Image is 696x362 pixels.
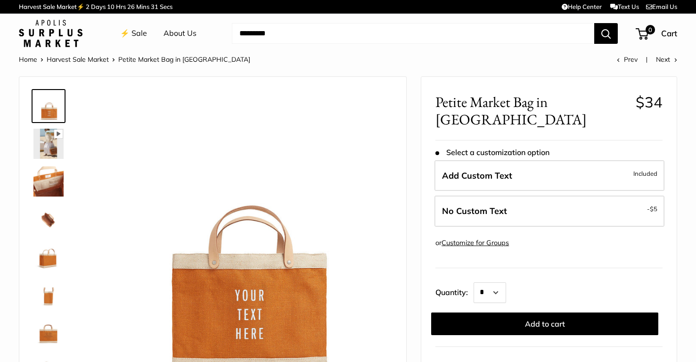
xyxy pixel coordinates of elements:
[617,55,638,64] a: Prev
[435,93,628,128] span: Petite Market Bag in [GEOGRAPHIC_DATA]
[164,26,197,41] a: About Us
[434,196,664,227] label: Leave Blank
[594,23,618,44] button: Search
[442,206,507,216] span: No Custom Text
[116,3,126,10] span: Hrs
[232,23,594,44] input: Search...
[435,148,549,157] span: Select a customization option
[661,28,677,38] span: Cart
[32,315,66,349] a: Petite Market Bag in Cognac
[435,237,509,249] div: or
[646,3,677,10] a: Email Us
[33,204,64,234] img: Petite Market Bag in Cognac
[646,25,655,34] span: 0
[33,91,64,121] img: Petite Market Bag in Cognac
[136,3,149,10] span: Mins
[435,280,474,303] label: Quantity:
[656,55,677,64] a: Next
[118,55,250,64] span: Petite Market Bag in [GEOGRAPHIC_DATA]
[32,240,66,274] a: Petite Market Bag in Cognac
[127,3,135,10] span: 26
[650,205,657,213] span: $5
[442,170,512,181] span: Add Custom Text
[33,280,64,310] img: Petite Market Bag in Cognac
[19,20,82,47] img: Apolis: Surplus Market
[647,203,657,214] span: -
[33,166,64,197] img: Petite Market Bag in Cognac
[33,317,64,347] img: Petite Market Bag in Cognac
[434,160,664,191] label: Add Custom Text
[33,242,64,272] img: Petite Market Bag in Cognac
[151,3,158,10] span: 31
[86,3,90,10] span: 2
[442,239,509,247] a: Customize for Groups
[610,3,639,10] a: Text Us
[33,129,64,159] img: Petite Market Bag in Cognac
[19,53,250,66] nav: Breadcrumb
[32,278,66,312] a: Petite Market Bag in Cognac
[32,202,66,236] a: Petite Market Bag in Cognac
[47,55,109,64] a: Harvest Sale Market
[19,55,37,64] a: Home
[32,127,66,161] a: Petite Market Bag in Cognac
[32,89,66,123] a: Petite Market Bag in Cognac
[431,313,658,335] button: Add to cart
[562,3,602,10] a: Help Center
[637,26,677,41] a: 0 Cart
[32,165,66,198] a: Petite Market Bag in Cognac
[636,93,663,111] span: $34
[91,3,106,10] span: Days
[120,26,147,41] a: ⚡️ Sale
[107,3,115,10] span: 10
[160,3,172,10] span: Secs
[633,168,657,179] span: Included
